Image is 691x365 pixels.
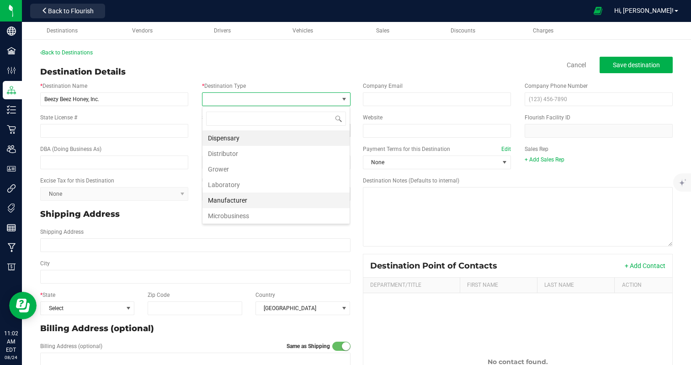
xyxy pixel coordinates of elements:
label: Destination Type [202,82,246,90]
button: + Add Contact [625,261,665,270]
label: State License # [40,113,77,122]
label: Company Phone Number [525,82,588,90]
p: 11:02 AM EDT [4,329,18,354]
label: State [40,291,55,299]
li: Distributor [202,146,350,161]
inline-svg: User Roles [7,164,16,173]
a: + Add Sales Rep [525,156,564,163]
input: (123) 456-7890 [525,92,673,106]
span: None [363,156,499,169]
span: Back to Flourish [48,7,94,15]
inline-svg: Tags [7,204,16,213]
label: Excise Tax for this Destination [40,177,114,185]
a: Cancel [567,60,586,70]
button: Save destination [600,57,673,73]
span: Select [41,302,122,315]
label: Destination Name [40,82,87,90]
inline-svg: Retail [7,125,16,134]
p: 08/24 [4,354,18,361]
label: Same as Shipping [287,342,330,350]
span: Sales [376,27,389,34]
inline-svg: Facilities [7,46,16,55]
span: Vendors [132,27,153,34]
iframe: Resource center [9,292,37,319]
th: First Name [460,278,537,293]
inline-svg: Inventory [7,105,16,114]
li: Microbusiness [202,208,350,224]
div: Destination Point of Contacts [370,261,504,271]
span: Discounts [451,27,475,34]
span: Vehicles [292,27,313,34]
th: Action [614,278,672,293]
li: Grower [202,161,350,177]
li: Laboratory [202,177,350,193]
span: [GEOGRAPHIC_DATA] [256,302,339,315]
p: Shipping Address [40,208,351,220]
div: Destination Details [40,66,126,78]
a: Back to Destinations [40,49,93,56]
inline-svg: Configuration [7,66,16,75]
label: Shipping Address [40,228,84,236]
span: Open Ecommerce Menu [588,2,608,20]
a: Edit [501,146,511,152]
inline-svg: Reports [7,223,16,232]
label: Destination Notes (Defaults to internal) [363,177,459,185]
span: Hi, [PERSON_NAME]! [614,7,674,14]
label: Company Email [363,82,403,90]
inline-svg: Integrations [7,184,16,193]
label: Flourish Facility ID [525,113,570,122]
label: DBA (Doing Business As) [40,145,101,153]
inline-svg: Distribution [7,86,16,95]
th: Department/Title [363,278,460,293]
label: Country [255,291,275,299]
li: Dispensary [202,130,350,146]
inline-svg: Billing [7,263,16,272]
span: Destinations [47,27,78,34]
inline-svg: Users [7,145,16,154]
label: City [40,259,50,268]
span: Charges [533,27,553,34]
button: Back to Flourish [30,4,105,18]
th: Last Name [537,278,614,293]
label: Sales Rep [525,145,548,153]
p: Billing Address (optional) [40,322,351,335]
label: Billing Address (optional) [40,342,102,350]
label: Website [363,113,383,122]
span: Save destination [613,61,660,69]
label: Zip Code [148,291,170,299]
inline-svg: Company [7,27,16,36]
li: Manufacturer [202,193,350,208]
label: Payment Terms for this Destination [363,145,511,153]
span: Drivers [214,27,231,34]
inline-svg: Manufacturing [7,243,16,252]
